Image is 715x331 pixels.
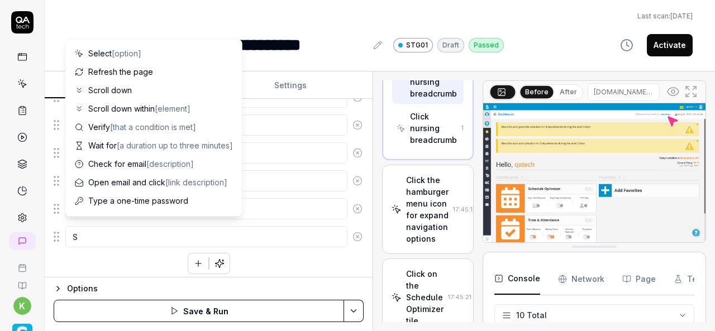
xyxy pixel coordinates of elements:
button: Activate [647,34,693,56]
a: Book a call with us [4,255,40,272]
button: Options [54,282,364,295]
button: Network [558,263,604,295]
button: k [13,297,31,315]
div: Options [67,282,364,295]
span: [element] [155,104,190,113]
span: Select [88,47,141,59]
span: Type a one-time password [88,195,188,207]
div: Click nursing breadcrumb [410,111,457,146]
button: Remove step [347,114,368,136]
div: Suggestions [54,197,364,220]
button: Click nursing breadcrumb17:45:05 [392,106,464,150]
span: Wait for [88,140,233,151]
span: Last scan: [637,11,693,21]
div: Suggestions [54,113,364,137]
button: Remove step [347,198,368,220]
span: Check for email [88,158,194,170]
span: Verify [88,121,196,133]
div: Passed [469,38,504,52]
div: Click on the Schedule Optimizer tile [406,268,444,327]
a: Documentation [4,272,40,290]
button: Remove step [347,226,368,248]
time: 17:45:12 [453,205,476,213]
img: Screenshot [483,103,706,242]
button: Last scan:[DATE] [637,11,693,21]
div: Draft [437,38,464,52]
div: Suggestions [54,141,364,165]
button: View version history [613,34,640,56]
span: [that a condition is met] [110,122,196,132]
div: Suggestions [54,169,364,193]
a: STG01 [393,37,433,52]
time: 17:45:21 [448,293,471,301]
a: New conversation [9,232,36,250]
span: [a duration up to three minutes] [117,141,233,150]
span: Refresh the page [88,66,153,78]
span: STG01 [406,40,428,50]
div: Click the hamburger menu icon for expand navigation options [406,174,449,244]
button: Page [622,263,656,295]
button: Settings [209,72,373,99]
button: Save & Run [54,300,344,322]
button: Remove step [347,142,368,164]
span: [link description] [165,178,227,187]
time: [DATE] [670,12,693,20]
time: 17:45:05 [461,124,487,132]
div: Suggestions [70,44,237,212]
button: Before [521,85,554,98]
button: Show all interative elements [664,83,682,100]
button: Console [494,263,540,295]
span: Scroll down within [88,103,190,114]
button: After [555,86,581,98]
button: Steps [45,72,209,99]
button: Open in full screen [682,83,700,100]
span: Scroll down [88,84,132,96]
span: [description] [146,159,194,169]
button: Remove step [347,170,368,192]
span: Open email and click [88,176,227,188]
span: [option] [112,49,141,58]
